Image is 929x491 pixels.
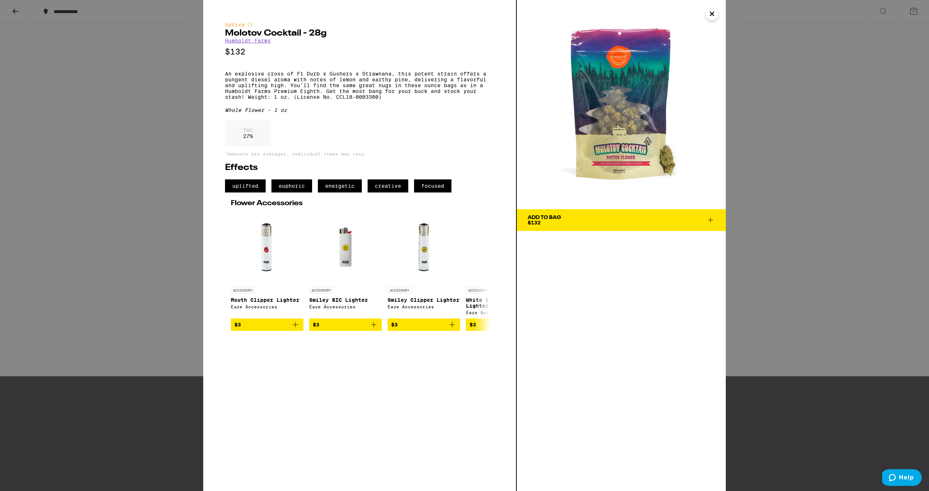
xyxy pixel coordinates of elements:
p: Mouth Clipper Lighter [231,297,303,303]
span: focused [414,179,451,192]
span: euphoric [271,179,312,192]
p: THC [243,127,253,133]
img: Eaze Accessories - White Eaze Clipper Lighter [466,211,539,283]
a: Humboldt Farms [225,38,271,44]
div: Eaze Accessories [388,304,460,309]
p: White Eaze Clipper Lighter [466,297,539,309]
img: Eaze Accessories - Mouth Clipper Lighter [231,211,303,283]
button: Add To Bag$132 [517,209,726,231]
iframe: Opens a widget where you can find more information [882,469,922,487]
button: Add to bag [466,318,539,331]
h2: Effects [225,163,494,172]
span: uplifted [225,179,266,192]
button: Add to bag [388,318,460,331]
span: $3 [234,322,241,328]
p: $132 [225,47,494,56]
div: Whole Flower - 1 oz [225,107,494,113]
button: Add to bag [231,318,303,331]
span: $3 [313,322,319,328]
span: creative [368,179,408,192]
p: Smiley Clipper Lighter [388,297,460,303]
h2: Flower Accessories [231,200,488,207]
a: Open page for Smiley Clipper Lighter from Eaze Accessories [388,211,460,318]
h2: Molotov Cocktail - 28g [225,29,494,38]
a: Open page for White Eaze Clipper Lighter from Eaze Accessories [466,211,539,318]
p: ACCESSORY [231,287,255,293]
span: $132 [528,220,541,226]
div: Eaze Accessories [231,304,303,309]
p: ACCESSORY [466,287,490,293]
a: Open page for Smiley BIC Lighter from Eaze Accessories [309,211,382,318]
button: Close [705,7,719,20]
div: Eaze Accessories [466,310,539,315]
img: sativaColor.svg [247,22,253,28]
p: ACCESSORY [388,287,412,293]
div: 27 % [225,120,271,146]
button: Add to bag [309,318,382,331]
img: Eaze Accessories - Smiley BIC Lighter [317,211,373,283]
p: ACCESSORY [309,287,333,293]
img: Eaze Accessories - Smiley Clipper Lighter [388,211,460,283]
p: An explosive cross of F1 Durb x Gushers x Strawnana, this potent strain offers a pungent diesel a... [225,71,494,100]
span: $3 [470,322,476,328]
div: Eaze Accessories [309,304,382,309]
div: Sativa [225,22,494,28]
p: *Amounts are averages, individual items may vary. [225,151,494,156]
div: Add To Bag [528,215,561,220]
a: Open page for Mouth Clipper Lighter from Eaze Accessories [231,211,303,318]
p: Smiley BIC Lighter [309,297,382,303]
span: energetic [318,179,362,192]
span: $3 [391,322,398,328]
